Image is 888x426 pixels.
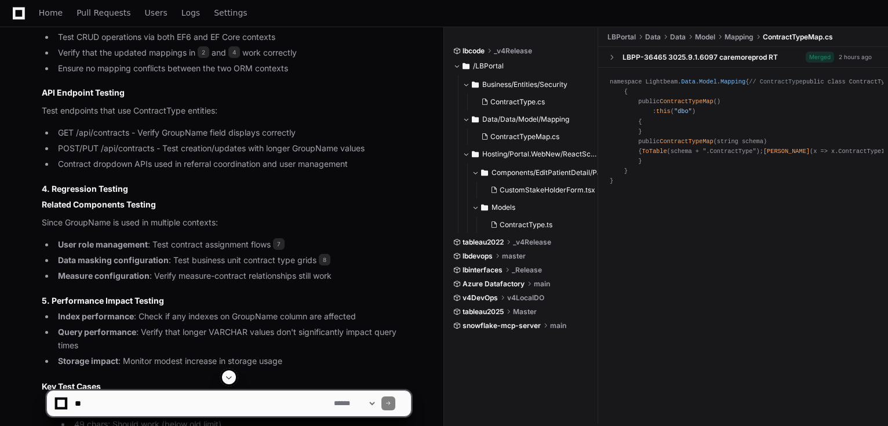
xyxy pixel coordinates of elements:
span: master [502,252,526,261]
li: : Verify measure-contract relationships still work [54,270,411,283]
span: Master [513,307,537,316]
svg: Directory [472,78,479,92]
span: .Mapping [717,78,745,85]
span: snowflake-mcp-server [463,321,541,330]
span: main [550,321,566,330]
button: ContractType.ts [486,217,601,233]
span: 8 [319,254,330,265]
span: LBPortal [607,32,636,42]
li: : Test contract assignment flows [54,238,411,252]
li: Verify that the updated mappings in and work correctly [54,46,411,60]
span: Users [145,9,168,16]
strong: Query performance [58,327,136,337]
li: GET /api/contracts - Verify GroupName field displays correctly [54,126,411,140]
span: Pull Requests [77,9,130,16]
span: tableau2022 [463,238,504,247]
strong: Data masking configuration [58,255,169,265]
div: LBPP-36465 3025.9.1.6097 caremoreprod RT [623,53,778,62]
svg: Directory [481,201,488,214]
p: Since GroupName is used in multiple contexts: [42,216,411,230]
li: : Check if any indexes on GroupName column are affected [54,310,411,323]
button: ContractTypeMap.cs [476,129,592,145]
span: Components/EditPatientDetail/PatientStakeHolder [492,168,608,177]
span: Models [492,203,515,212]
li: : Test business unit contract type grids [54,254,411,267]
span: Data [670,32,686,42]
span: ContractTypeMap.cs [763,32,833,42]
li: Ensure no mapping conflicts between the two ORM contexts [54,62,411,75]
span: lbcode [463,46,485,56]
span: 4 [228,46,240,58]
strong: Measure configuration [58,271,150,281]
span: Hosting/Portal.WebNew/ReactScripts [482,150,599,159]
span: lbinterfaces [463,265,503,275]
h4: API Endpoint Testing [42,87,411,99]
strong: User role management [58,239,148,249]
div: namespace Lightbeam { public class ContractTypeMap : System.Data.Entity.ModelConfiguration.Entity... [610,77,876,186]
svg: Directory [472,147,479,161]
span: 7 [273,238,285,250]
span: Data [645,32,661,42]
button: CustomStakeHolderForm.tsx [486,182,601,198]
li: Contract dropdown APIs used in referral coordination and user management [54,158,411,171]
span: Business/Entities/Security [482,80,567,89]
span: Data/Data/Model/Mapping [482,115,569,124]
span: // ContractType [749,78,802,85]
span: _v4Release [513,238,551,247]
span: v4LocalDO [507,293,544,303]
button: Hosting/Portal.WebNew/ReactScripts [463,145,599,163]
button: Components/EditPatientDetail/PatientStakeHolder [472,163,608,182]
span: Settings [214,9,247,16]
span: lbdevops [463,252,493,261]
li: : Monitor modest increase in storage usage [54,355,411,368]
span: v4DevOps [463,293,498,303]
svg: Directory [472,112,479,126]
span: 2 [198,46,209,58]
h4: Related Components Testing [42,199,411,210]
p: Test endpoints that use ContractType entities: [42,104,411,118]
li: Test CRUD operations via both EF6 and EF Core contexts [54,31,411,44]
span: Model [695,32,715,42]
button: Models [472,198,608,217]
span: main [534,279,550,289]
span: _Release [512,265,542,275]
svg: Directory [463,59,470,73]
span: ContractType.ts [500,220,552,230]
strong: Storage impact [58,356,118,366]
span: [PERSON_NAME] [763,148,810,155]
span: Home [39,9,63,16]
span: "dbo" [674,108,692,115]
span: ContractTypeMap.cs [490,132,559,141]
span: ToTable [642,148,667,155]
span: this [656,108,671,115]
span: ContractTypeMap [660,138,713,145]
span: .Model [696,78,717,85]
li: POST/PUT /api/contracts - Test creation/updates with longer GroupName values [54,142,411,155]
span: Azure Datafactory [463,279,525,289]
button: Data/Data/Model/Mapping [463,110,599,129]
strong: Index performance [58,311,134,321]
span: tableau2025 [463,307,504,316]
span: ContractTypeMap [660,98,713,105]
span: CustomStakeHolderForm.tsx [500,185,595,195]
span: /LBPortal [473,61,504,71]
span: Logs [181,9,200,16]
li: : Verify that longer VARCHAR values don't significantly impact query times [54,326,411,352]
button: ContractType.cs [476,94,592,110]
svg: Directory [481,166,488,180]
button: Business/Entities/Security [463,75,599,94]
button: /LBPortal [453,57,589,75]
span: _v4Release [494,46,532,56]
h3: 5. Performance Impact Testing [42,295,411,307]
span: .Data [678,78,696,85]
h3: 4. Regression Testing [42,183,411,195]
span: ContractType.cs [490,97,545,107]
div: 2 hours ago [839,53,872,61]
span: Merged [806,52,834,63]
span: Mapping [725,32,754,42]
